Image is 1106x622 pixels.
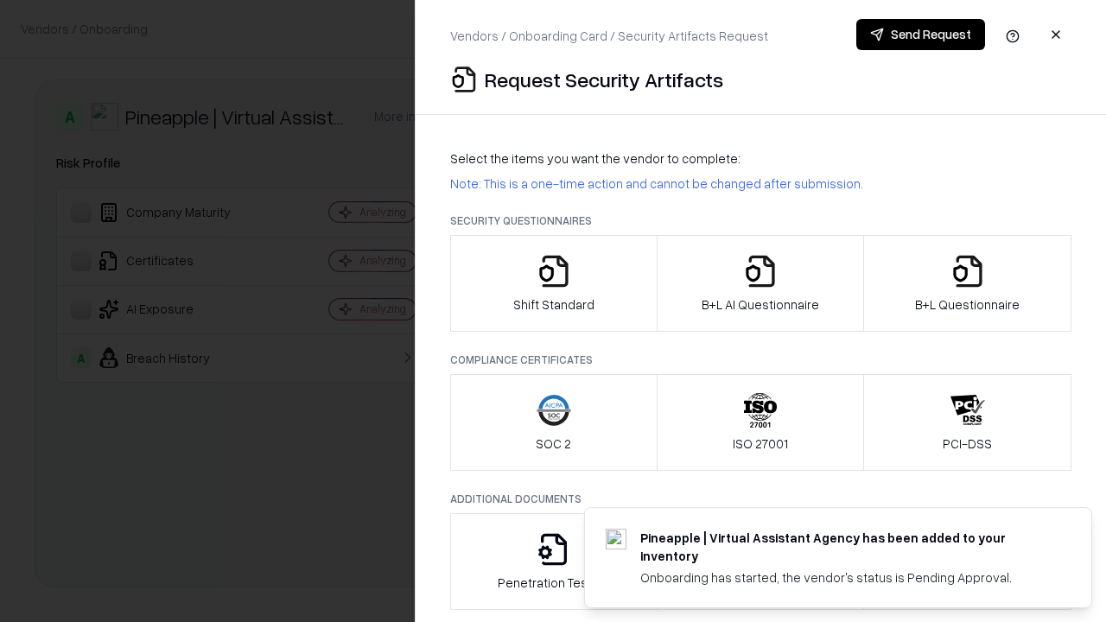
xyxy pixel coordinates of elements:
[943,435,992,453] p: PCI-DSS
[640,568,1050,587] div: Onboarding has started, the vendor's status is Pending Approval.
[640,529,1050,565] div: Pineapple | Virtual Assistant Agency has been added to your inventory
[856,19,985,50] button: Send Request
[450,175,1071,193] p: Note: This is a one-time action and cannot be changed after submission.
[536,435,571,453] p: SOC 2
[450,513,658,610] button: Penetration Testing
[606,529,626,549] img: trypineapple.com
[498,574,609,592] p: Penetration Testing
[450,352,1071,367] p: Compliance Certificates
[450,374,658,471] button: SOC 2
[485,66,723,93] p: Request Security Artifacts
[657,374,865,471] button: ISO 27001
[513,295,594,314] p: Shift Standard
[702,295,819,314] p: B+L AI Questionnaire
[450,149,1071,168] p: Select the items you want the vendor to complete:
[863,374,1071,471] button: PCI-DSS
[450,492,1071,506] p: Additional Documents
[915,295,1020,314] p: B+L Questionnaire
[450,213,1071,228] p: Security Questionnaires
[863,235,1071,332] button: B+L Questionnaire
[450,235,658,332] button: Shift Standard
[657,235,865,332] button: B+L AI Questionnaire
[450,27,768,45] p: Vendors / Onboarding Card / Security Artifacts Request
[733,435,788,453] p: ISO 27001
